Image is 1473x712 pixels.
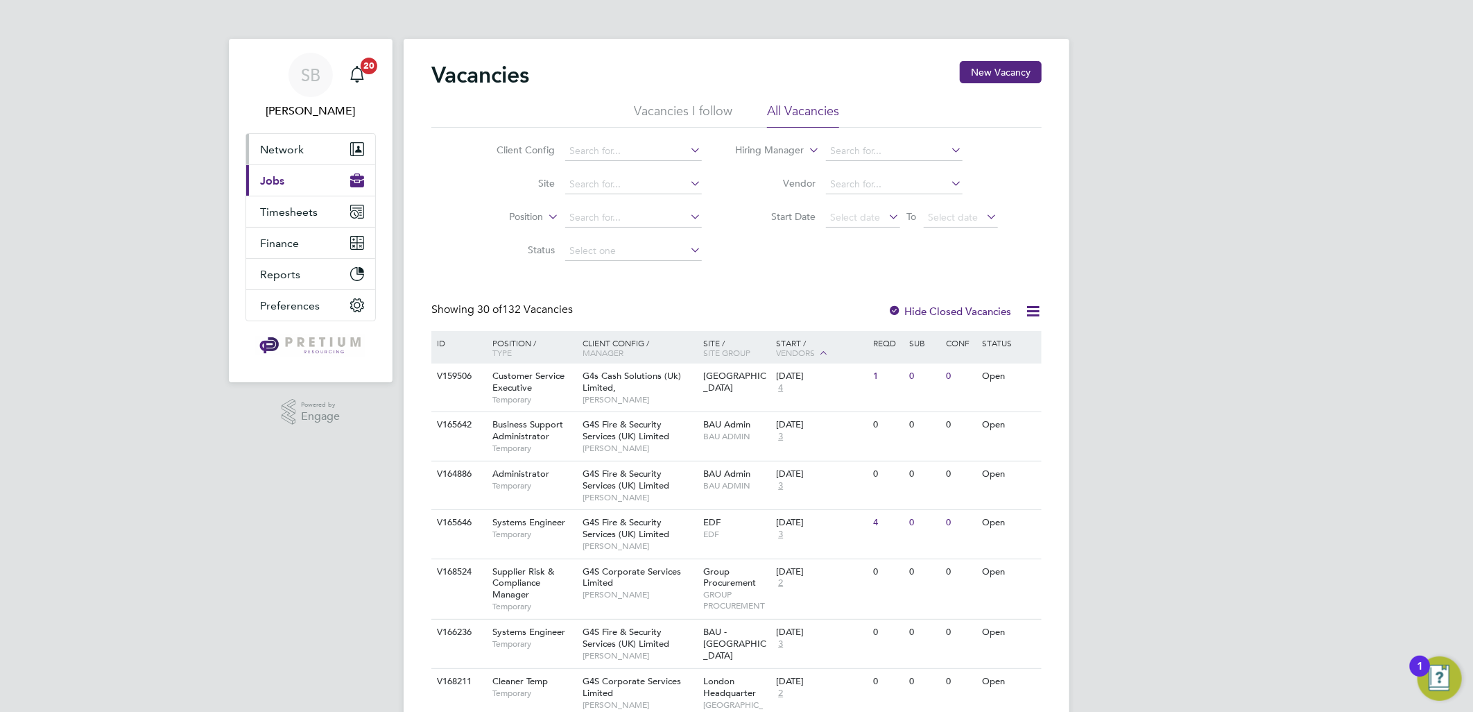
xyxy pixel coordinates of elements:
[482,331,579,364] div: Position /
[979,669,1040,695] div: Open
[260,237,299,250] span: Finance
[906,620,942,645] div: 0
[246,134,375,164] button: Network
[942,364,979,389] div: 0
[776,468,866,480] div: [DATE]
[245,335,376,357] a: Go to home page
[870,620,906,645] div: 0
[565,175,702,194] input: Search for...
[246,165,375,196] button: Jobs
[583,626,669,650] span: G4S Fire & Security Services (UK) Limited
[870,461,906,487] div: 0
[583,541,697,552] span: [PERSON_NAME]
[583,492,697,503] span: [PERSON_NAME]
[776,577,785,589] span: 2
[583,418,669,442] span: G4S Fire & Security Services (UK) Limited
[776,382,785,394] span: 4
[492,626,565,638] span: Systems Engineer
[979,620,1040,645] div: Open
[492,418,563,442] span: Business Support Administrator
[942,510,979,536] div: 0
[776,419,866,431] div: [DATE]
[260,268,300,281] span: Reports
[260,143,304,156] span: Network
[942,669,979,695] div: 0
[704,675,757,699] span: London Headquarter
[776,676,866,688] div: [DATE]
[704,370,767,393] span: [GEOGRAPHIC_DATA]
[361,58,377,74] span: 20
[492,529,576,540] span: Temporary
[704,516,721,528] span: EDF
[343,53,371,97] a: 20
[888,305,1011,318] label: Hide Closed Vacancies
[942,331,979,355] div: Conf
[583,370,681,393] span: G4s Cash Solutions (Uk) Limited,
[776,480,785,492] span: 3
[870,364,906,389] div: 1
[492,480,576,491] span: Temporary
[776,529,785,541] span: 3
[246,228,375,258] button: Finance
[579,331,700,364] div: Client Config /
[301,411,340,423] span: Engage
[301,399,340,411] span: Powered by
[906,669,942,695] div: 0
[767,103,839,128] li: All Vacancies
[301,66,320,84] span: SB
[260,174,284,187] span: Jobs
[704,418,751,430] span: BAU Admin
[870,510,906,536] div: 4
[492,516,565,528] span: Systems Engineer
[942,461,979,487] div: 0
[492,443,576,454] span: Temporary
[477,303,573,316] span: 132 Vacancies
[565,208,702,228] input: Search for...
[773,331,870,366] div: Start /
[431,61,529,89] h2: Vacancies
[583,468,669,491] span: G4S Fire & Security Services (UK) Limited
[870,412,906,438] div: 0
[979,510,1040,536] div: Open
[476,244,555,256] label: Status
[492,370,565,393] span: Customer Service Executive
[776,347,815,358] span: Vendors
[979,461,1040,487] div: Open
[906,412,942,438] div: 0
[736,210,816,223] label: Start Date
[583,650,697,661] span: [PERSON_NAME]
[776,431,785,443] span: 3
[246,259,375,289] button: Reports
[776,371,866,382] div: [DATE]
[282,399,341,425] a: Powered byEngage
[704,347,751,358] span: Site Group
[704,529,770,540] span: EDF
[870,669,906,695] div: 0
[583,700,697,711] span: [PERSON_NAME]
[704,431,770,442] span: BAU ADMIN
[776,627,866,638] div: [DATE]
[831,211,881,223] span: Select date
[492,468,549,480] span: Administrator
[979,364,1040,389] div: Open
[942,559,979,585] div: 0
[704,626,767,661] span: BAU - [GEOGRAPHIC_DATA]
[979,559,1040,585] div: Open
[476,177,555,189] label: Site
[870,559,906,585] div: 0
[903,207,921,226] span: To
[433,510,482,536] div: V165646
[906,559,942,585] div: 0
[776,638,785,650] span: 3
[433,620,482,645] div: V166236
[704,468,751,480] span: BAU Admin
[776,517,866,529] div: [DATE]
[704,480,770,491] span: BAU ADMIN
[476,144,555,156] label: Client Config
[583,516,669,540] span: G4S Fire & Security Services (UK) Limited
[942,412,979,438] div: 0
[583,347,623,358] span: Manager
[433,364,482,389] div: V159506
[433,461,482,487] div: V164886
[725,144,804,158] label: Hiring Manager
